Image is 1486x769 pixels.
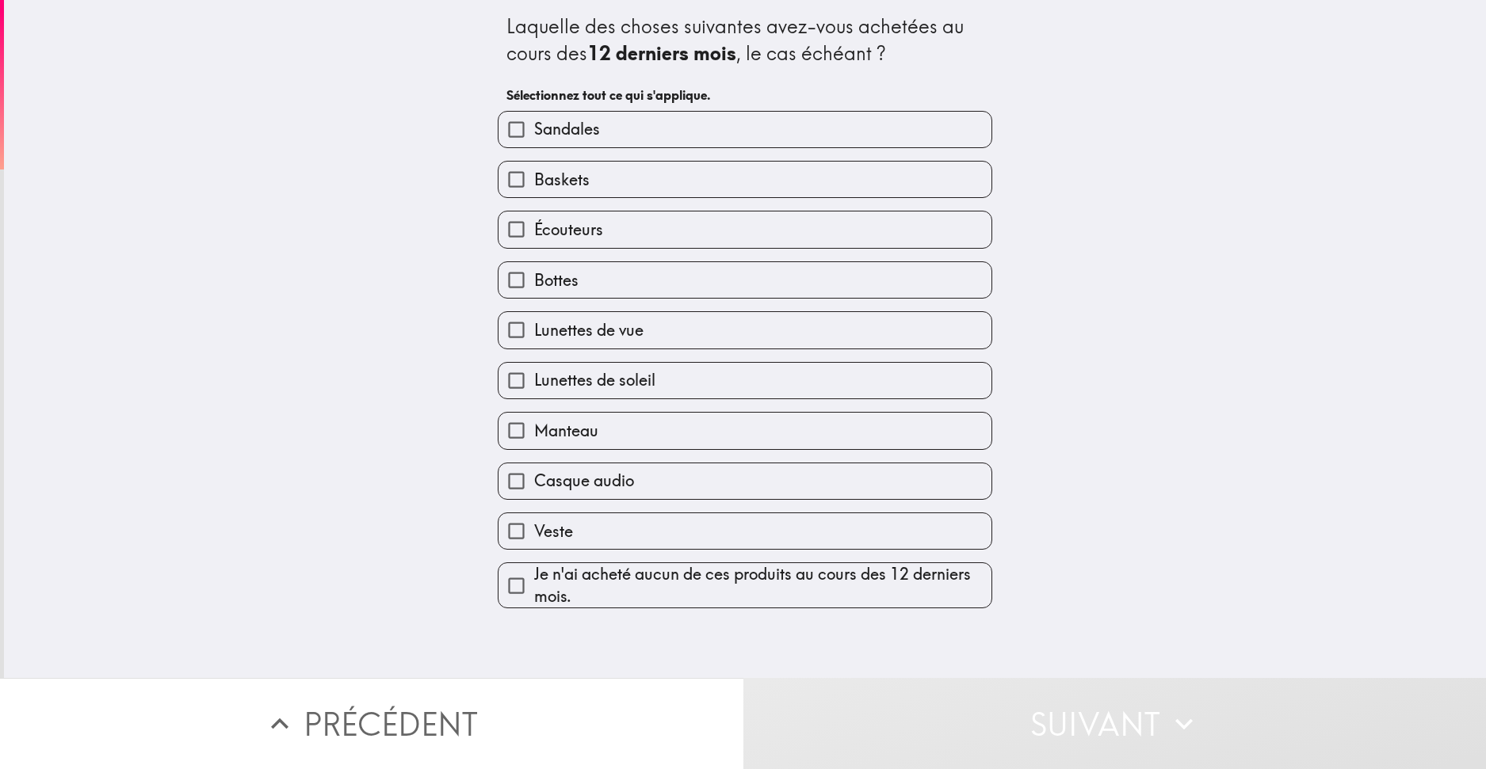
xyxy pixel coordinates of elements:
[499,363,991,398] button: Lunettes de soleil
[534,219,603,241] span: Écouteurs
[534,470,634,492] span: Casque audio
[499,563,991,607] button: Je n'ai acheté aucun de ces produits au cours des 12 derniers mois.
[587,41,736,65] b: 12 derniers mois
[534,563,991,607] span: Je n'ai acheté aucun de ces produits au cours des 12 derniers mois.
[534,369,655,391] span: Lunettes de soleil
[534,520,573,542] span: Veste
[499,413,991,448] button: Manteau
[534,319,644,341] span: Lunettes de vue
[499,463,991,499] button: Casque audio
[534,269,579,291] span: Bottes
[499,112,991,147] button: Sandales
[534,420,598,442] span: Manteau
[499,262,991,298] button: Bottes
[506,86,984,104] h6: Sélectionnez tout ce qui s'applique.
[499,513,991,549] button: Veste
[534,169,590,191] span: Baskets
[499,312,991,348] button: Lunettes de vue
[534,118,600,140] span: Sandales
[506,13,984,67] div: Laquelle des choses suivantes avez-vous achetées au cours des , le cas échéant ?
[499,162,991,197] button: Baskets
[499,211,991,247] button: Écouteurs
